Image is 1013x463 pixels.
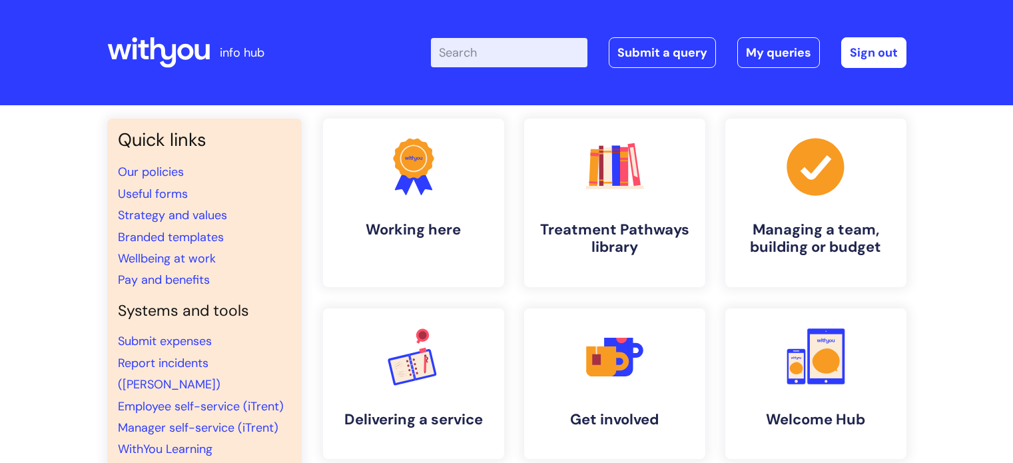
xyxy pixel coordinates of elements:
a: Strategy and values [118,207,227,223]
a: Wellbeing at work [118,250,216,266]
h4: Systems and tools [118,302,291,320]
h4: Delivering a service [334,411,494,428]
a: My queries [737,37,820,68]
p: info hub [220,42,264,63]
a: Sign out [841,37,906,68]
a: Welcome Hub [725,308,906,459]
a: Treatment Pathways library [524,119,705,287]
a: Submit expenses [118,333,212,349]
h4: Working here [334,221,494,238]
div: | - [431,37,906,68]
a: Submit a query [609,37,716,68]
a: Branded templates [118,229,224,245]
a: Delivering a service [323,308,504,459]
h4: Managing a team, building or budget [736,221,896,256]
a: Working here [323,119,504,287]
a: Report incidents ([PERSON_NAME]) [118,355,220,392]
a: Pay and benefits [118,272,210,288]
h4: Welcome Hub [736,411,896,428]
h4: Treatment Pathways library [535,221,695,256]
a: Our policies [118,164,184,180]
a: Get involved [524,308,705,459]
h4: Get involved [535,411,695,428]
h3: Quick links [118,129,291,151]
a: Manager self-service (iTrent) [118,420,278,436]
a: WithYou Learning [118,441,212,457]
a: Useful forms [118,186,188,202]
input: Search [431,38,587,67]
a: Managing a team, building or budget [725,119,906,287]
a: Employee self-service (iTrent) [118,398,284,414]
